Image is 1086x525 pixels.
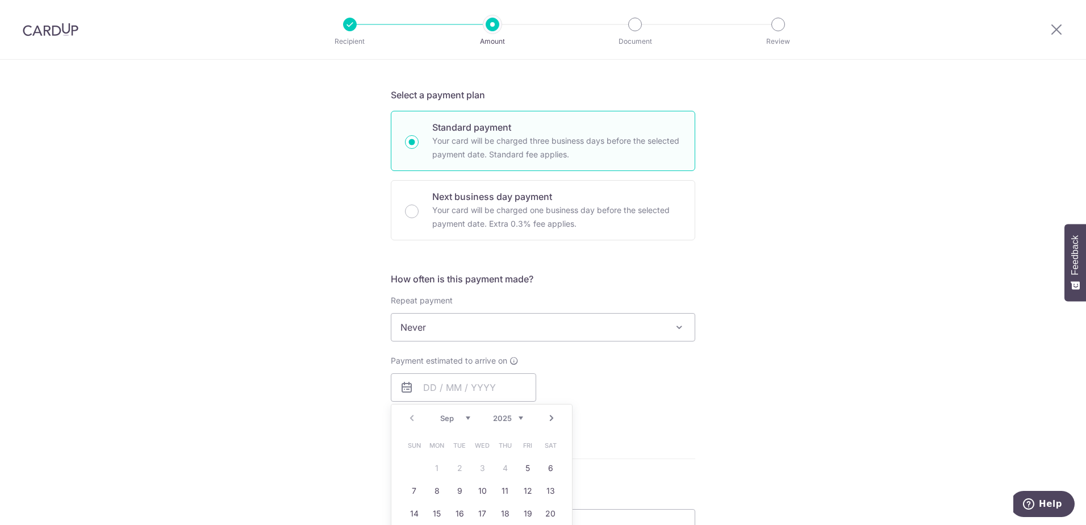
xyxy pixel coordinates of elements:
a: 18 [496,505,514,523]
a: Next [545,411,558,425]
p: Recipient [308,36,392,47]
span: Payment estimated to arrive on [391,355,507,366]
a: 12 [519,482,537,500]
a: 10 [473,482,491,500]
span: Monday [428,436,446,455]
span: Wednesday [473,436,491,455]
a: 6 [541,459,559,477]
label: Repeat payment [391,295,453,306]
span: Tuesday [450,436,469,455]
span: Never [391,313,695,341]
a: 13 [541,482,559,500]
span: Never [391,314,695,341]
a: 7 [405,482,423,500]
input: DD / MM / YYYY [391,373,536,402]
a: 11 [496,482,514,500]
a: 19 [519,505,537,523]
p: Review [736,36,820,47]
span: Thursday [496,436,514,455]
p: Your card will be charged one business day before the selected payment date. Extra 0.3% fee applies. [432,203,681,231]
a: 17 [473,505,491,523]
h5: How often is this payment made? [391,272,695,286]
p: Next business day payment [432,190,681,203]
span: Feedback [1070,235,1080,275]
a: 14 [405,505,423,523]
button: Feedback - Show survey [1064,224,1086,301]
a: 5 [519,459,537,477]
p: Amount [450,36,534,47]
iframe: Opens a widget where you can find more information [1013,491,1075,519]
a: 20 [541,505,559,523]
p: Your card will be charged three business days before the selected payment date. Standard fee appl... [432,134,681,161]
a: 9 [450,482,469,500]
a: 16 [450,505,469,523]
span: Saturday [541,436,559,455]
h5: Select a payment plan [391,88,695,102]
a: 8 [428,482,446,500]
span: Friday [519,436,537,455]
p: Standard payment [432,120,681,134]
p: Document [593,36,677,47]
span: Sunday [405,436,423,455]
img: CardUp [23,23,78,36]
a: 15 [428,505,446,523]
